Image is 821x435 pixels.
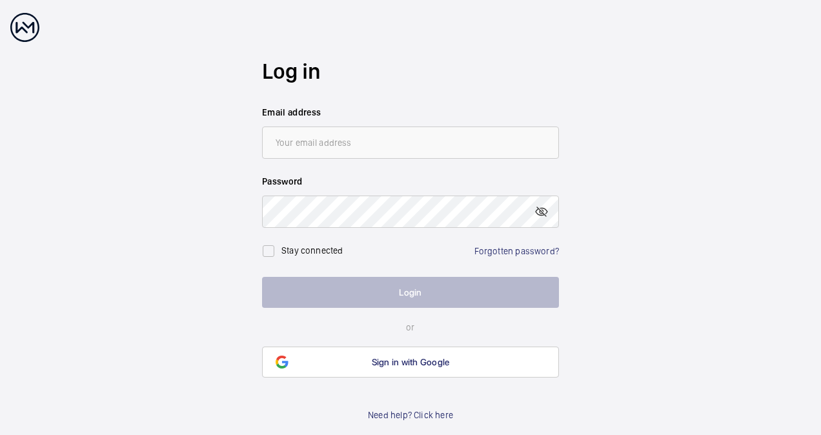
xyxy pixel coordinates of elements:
[262,175,559,188] label: Password
[262,321,559,334] p: or
[262,126,559,159] input: Your email address
[262,56,559,86] h2: Log in
[262,277,559,308] button: Login
[372,357,450,367] span: Sign in with Google
[281,245,343,255] label: Stay connected
[474,246,559,256] a: Forgotten password?
[368,409,453,421] a: Need help? Click here
[262,106,559,119] label: Email address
